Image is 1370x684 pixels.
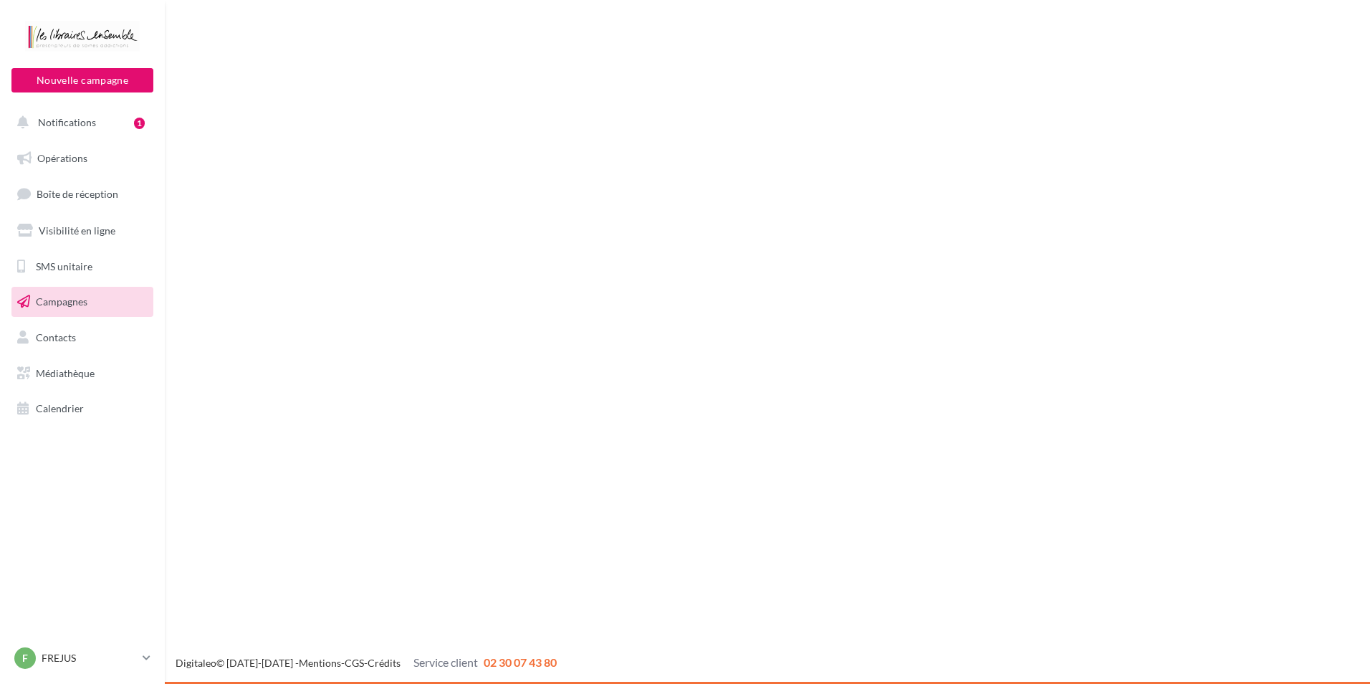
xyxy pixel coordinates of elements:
span: Service client [413,655,478,669]
a: Mentions [299,657,341,669]
div: 1 [134,118,145,129]
a: Opérations [9,143,156,174]
a: Visibilité en ligne [9,216,156,246]
a: Calendrier [9,394,156,424]
p: FREJUS [42,651,137,665]
span: Médiathèque [36,367,95,379]
span: Opérations [37,152,87,164]
span: SMS unitaire [36,260,92,272]
a: Campagnes [9,287,156,317]
a: Contacts [9,323,156,353]
span: Notifications [38,116,96,128]
span: Visibilité en ligne [39,224,115,237]
a: CGS [345,657,364,669]
span: F [22,651,28,665]
button: Notifications 1 [9,108,150,138]
a: Crédits [368,657,401,669]
span: 02 30 07 43 80 [484,655,557,669]
a: F FREJUS [11,645,153,672]
a: Médiathèque [9,358,156,389]
button: Nouvelle campagne [11,68,153,92]
span: Contacts [36,331,76,343]
a: Boîte de réception [9,179,156,209]
span: © [DATE]-[DATE] - - - [176,657,557,669]
a: Digitaleo [176,657,216,669]
span: Calendrier [36,402,84,414]
span: Campagnes [36,295,87,308]
a: SMS unitaire [9,252,156,282]
span: Boîte de réception [37,188,118,200]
